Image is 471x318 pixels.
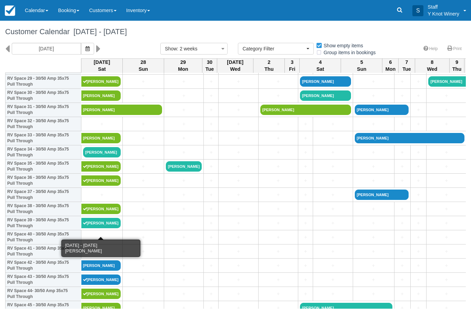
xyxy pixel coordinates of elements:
a: + [355,78,392,85]
a: + [206,290,217,298]
th: 7 Tue [399,58,415,73]
a: + [428,305,464,312]
a: + [412,220,425,227]
a: + [396,290,409,298]
a: + [260,248,296,255]
a: + [315,121,351,128]
a: + [124,191,162,199]
a: + [396,234,409,241]
a: + [412,191,425,199]
a: + [428,276,464,283]
th: RV Space 43 - 30/50 Amp 35x75 Pull Through [6,273,81,287]
a: + [83,234,121,241]
a: + [412,290,425,298]
a: + [355,234,392,241]
a: + [355,248,392,255]
a: + [396,121,409,128]
a: [PERSON_NAME] [81,303,121,313]
a: + [315,135,351,142]
a: + [166,234,202,241]
a: + [396,248,409,255]
th: 9 Thu [449,58,464,73]
th: RV Space 32 - 30/50 Amp 35x75 Pull Through [6,117,81,131]
a: + [396,149,409,156]
a: + [124,177,162,184]
a: + [260,92,296,99]
a: + [206,191,217,199]
a: + [412,234,425,241]
span: : 2 weeks [177,46,197,51]
a: + [220,106,256,114]
a: + [412,276,425,283]
a: + [220,149,256,156]
a: + [428,234,464,241]
a: + [355,163,392,170]
th: RV Space 29 - 30/50 Amp 35x75 Pull Through [6,75,81,89]
th: RV Space 45 - 30/50 Amp 35x75 Pull Through [6,301,81,315]
a: + [124,234,162,241]
a: + [260,305,296,312]
a: + [220,78,256,85]
a: + [355,220,392,227]
a: + [83,191,121,199]
th: 3 Fri [285,58,300,73]
th: RV Space 40 - 30/50 Amp 35x75 Pull Through [6,230,81,244]
th: RV Space 42 - 30/50 Amp 35x75 Pull Through [6,259,81,273]
a: + [124,163,162,170]
a: + [428,163,464,170]
th: RV Space 44- 30/50 Amp 35x75 Pull Through [6,287,81,301]
span: Category Filter [242,45,305,52]
a: + [206,149,217,156]
a: [PERSON_NAME] [81,133,121,143]
label: Group items in bookings [316,47,380,58]
th: RV Space 33 - 30/50 Amp 35x75 Pull Through [6,131,81,145]
a: + [396,305,409,312]
a: + [124,290,162,298]
a: + [260,78,296,85]
a: + [355,205,392,213]
a: + [124,248,162,255]
a: + [315,220,351,227]
a: [PERSON_NAME] [355,105,409,115]
a: + [206,248,217,255]
a: + [260,163,296,170]
a: + [300,234,311,241]
a: + [412,121,425,128]
a: + [166,78,202,85]
a: + [124,92,162,99]
a: [PERSON_NAME] [260,105,351,115]
a: + [124,220,162,227]
a: + [260,205,296,213]
a: + [300,220,311,227]
a: + [166,220,202,227]
a: + [206,234,217,241]
a: + [300,177,311,184]
a: + [300,163,311,170]
a: + [412,92,425,99]
a: + [220,305,256,312]
span: Group items in bookings [316,50,381,55]
a: [PERSON_NAME] [300,90,351,101]
a: + [315,191,351,199]
a: + [355,262,392,269]
a: + [220,248,256,255]
a: + [300,121,311,128]
h1: Customer Calendar [5,28,466,36]
a: + [124,205,162,213]
a: + [412,305,425,312]
a: + [206,92,217,99]
a: + [166,106,202,114]
a: + [396,78,409,85]
a: + [428,205,464,213]
button: Category Filter [238,43,314,55]
a: [PERSON_NAME] [81,76,121,87]
a: + [206,135,217,142]
a: + [396,262,409,269]
a: + [220,205,256,213]
a: + [428,191,464,199]
a: + [412,106,425,114]
a: + [412,248,425,255]
a: + [124,121,162,128]
a: + [412,205,425,213]
a: + [260,135,296,142]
